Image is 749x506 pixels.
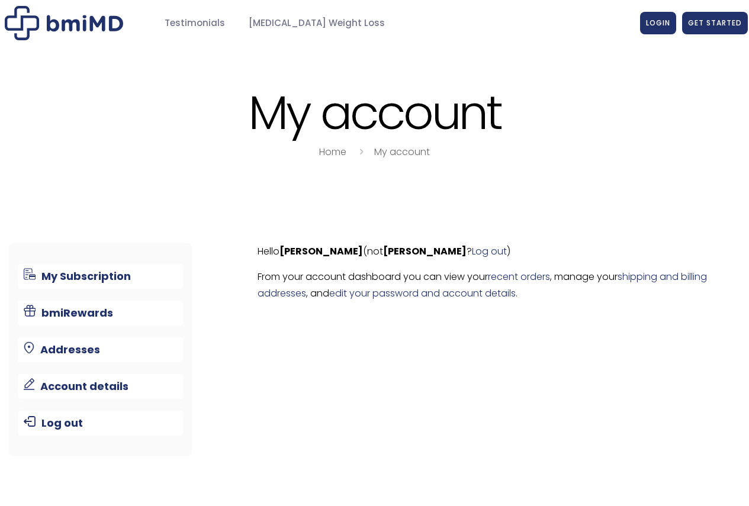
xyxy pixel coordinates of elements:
a: My Subscription [18,264,183,289]
img: My account [5,6,123,40]
span: Testimonials [165,17,225,30]
p: From your account dashboard you can view your , manage your , and . [258,269,740,302]
i: breadcrumbs separator [355,145,368,159]
a: edit your password and account details [329,286,516,300]
span: GET STARTED [688,18,742,28]
a: Testimonials [153,12,237,35]
a: GET STARTED [682,12,748,34]
a: Addresses [18,337,183,362]
p: Hello (not ? ) [258,243,740,260]
a: bmiRewards [18,301,183,325]
span: LOGIN [646,18,670,28]
a: [MEDICAL_DATA] Weight Loss [237,12,397,35]
span: [MEDICAL_DATA] Weight Loss [249,17,385,30]
a: recent orders [488,270,550,283]
strong: [PERSON_NAME] [383,244,467,258]
a: My account [374,145,430,159]
a: Log out [472,244,507,258]
a: LOGIN [640,12,676,34]
h1: My account [2,88,748,138]
a: Home [319,145,346,159]
strong: [PERSON_NAME] [279,244,363,258]
nav: Account pages [9,243,192,456]
a: Account details [18,374,183,399]
a: Log out [18,411,183,436]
